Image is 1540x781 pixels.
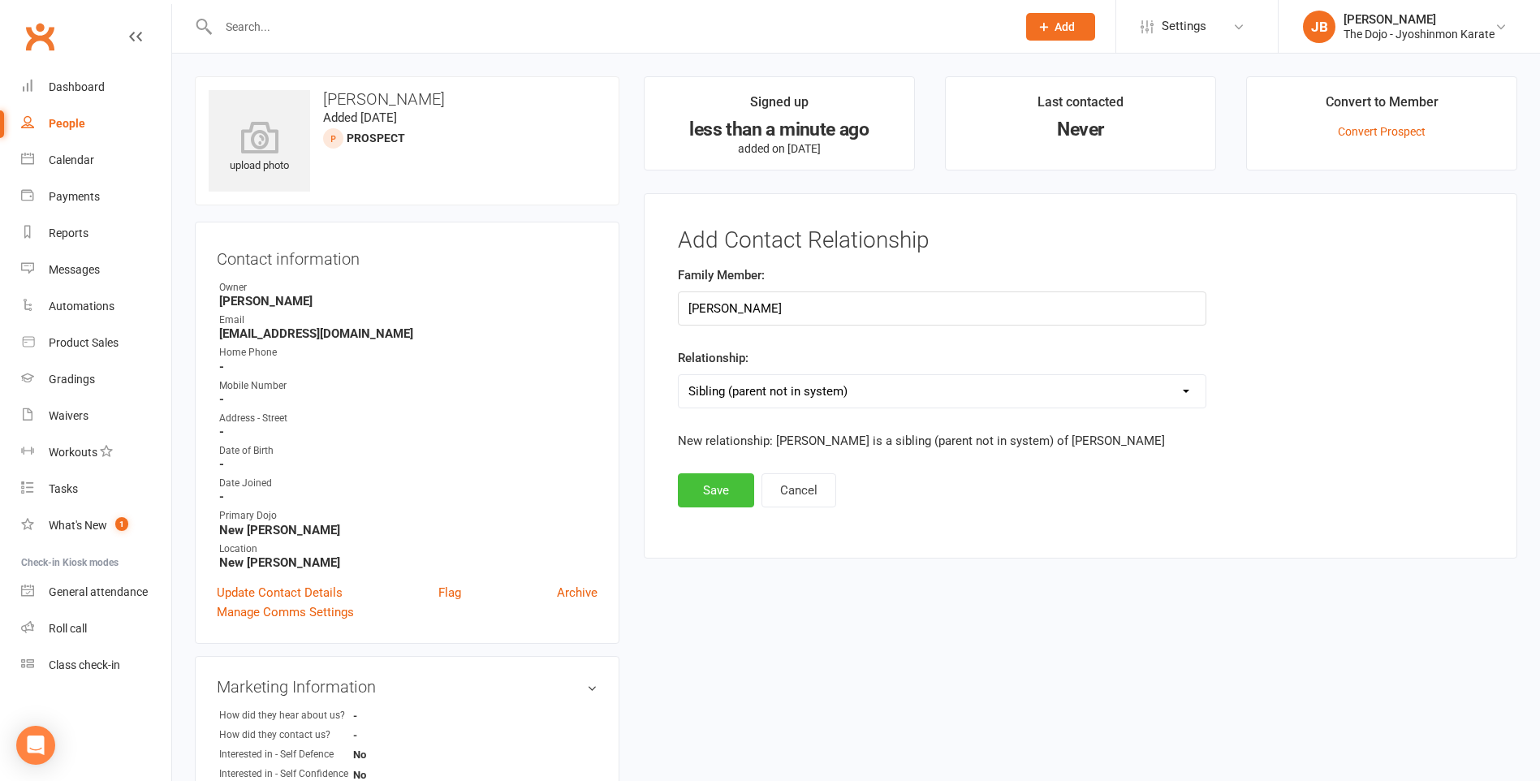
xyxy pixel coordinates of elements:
a: Waivers [21,398,171,434]
div: Class check-in [49,658,120,671]
a: General attendance kiosk mode [21,574,171,611]
div: Payments [49,190,100,203]
span: Add [1055,20,1075,33]
div: Convert to Member [1326,92,1439,121]
p: added on [DATE] [659,142,899,155]
div: Messages [49,263,100,276]
div: Roll call [49,622,87,635]
div: How did they hear about us? [219,708,353,723]
div: Gradings [49,373,95,386]
div: Signed up [750,92,809,121]
a: Tasks [21,471,171,507]
button: Cancel [761,473,836,507]
div: Interested in - Self Defence [219,747,353,762]
div: People [49,117,85,130]
div: Email [219,313,597,328]
a: Convert Prospect [1338,125,1426,138]
div: What's New [49,519,107,532]
strong: - [353,710,446,722]
strong: New [PERSON_NAME] [219,555,597,570]
div: General attendance [49,585,148,598]
label: Relationship: [678,348,748,368]
div: Date Joined [219,476,597,491]
strong: - [219,360,597,374]
div: The Dojo - Jyoshinmon Karate [1344,27,1495,41]
div: Tasks [49,482,78,495]
div: Date of Birth [219,443,597,459]
div: New relationship: [PERSON_NAME] is a sibling (parent not in system) of [PERSON_NAME] [678,431,1206,451]
div: upload photo [209,121,310,175]
a: Roll call [21,611,171,647]
a: Manage Comms Settings [217,602,354,622]
a: Automations [21,288,171,325]
div: Home Phone [219,345,597,360]
span: 1 [115,517,128,531]
strong: No [353,749,446,761]
div: Owner [219,280,597,296]
div: Never [960,121,1201,138]
input: Search... [214,15,1005,38]
a: Messages [21,252,171,288]
a: Calendar [21,142,171,179]
a: People [21,106,171,142]
a: Gradings [21,361,171,398]
label: Family Member: [678,265,765,285]
div: Product Sales [49,336,119,349]
h3: Add Contact Relationship [678,228,1483,253]
snap: prospect [347,132,405,145]
div: Mobile Number [219,378,597,394]
div: Location [219,542,597,557]
a: What's New1 [21,507,171,544]
a: Payments [21,179,171,215]
div: Workouts [49,446,97,459]
h3: Contact information [217,244,597,268]
strong: - [219,490,597,504]
strong: - [219,392,597,407]
div: [PERSON_NAME] [1344,12,1495,27]
a: Flag [438,583,461,602]
div: Dashboard [49,80,105,93]
button: Add [1026,13,1095,41]
div: JB [1303,11,1335,43]
span: Settings [1162,8,1206,45]
h3: Marketing Information [217,678,597,696]
strong: - [353,729,446,741]
div: Waivers [49,409,88,422]
div: Open Intercom Messenger [16,726,55,765]
a: Dashboard [21,69,171,106]
strong: New [PERSON_NAME] [219,523,597,537]
strong: - [219,457,597,472]
a: Product Sales [21,325,171,361]
div: less than a minute ago [659,121,899,138]
a: Class kiosk mode [21,647,171,684]
a: Update Contact Details [217,583,343,602]
time: Added [DATE] [323,110,397,125]
button: Save [678,473,754,507]
div: Reports [49,227,88,239]
strong: - [219,425,597,439]
div: How did they contact us? [219,727,353,743]
a: Workouts [21,434,171,471]
a: Clubworx [19,16,60,57]
div: Last contacted [1037,92,1124,121]
a: Reports [21,215,171,252]
div: Automations [49,300,114,313]
h3: [PERSON_NAME] [209,90,606,108]
a: Archive [557,583,597,602]
div: Address - Street [219,411,597,426]
strong: [PERSON_NAME] [219,294,597,309]
strong: No [353,769,446,781]
strong: [EMAIL_ADDRESS][DOMAIN_NAME] [219,326,597,341]
div: Primary Dojo [219,508,597,524]
div: Calendar [49,153,94,166]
